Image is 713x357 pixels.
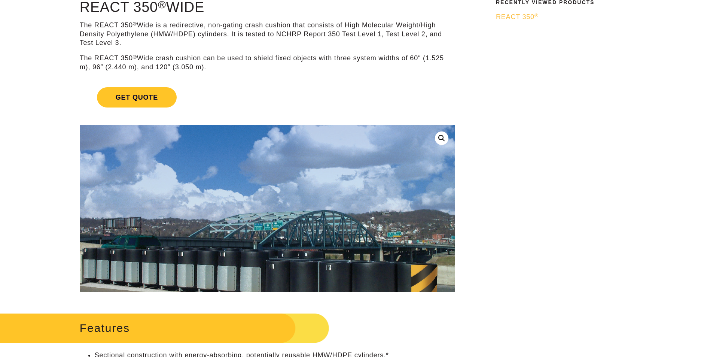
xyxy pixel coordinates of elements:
[133,21,137,27] sup: ®
[97,87,177,108] span: Get Quote
[80,78,455,117] a: Get Quote
[80,54,455,72] p: The REACT 350 Wide crash cushion can be used to shield fixed objects with three system widths of ...
[534,13,539,18] sup: ®
[496,13,539,21] span: REACT 350
[496,13,648,21] a: REACT 350®
[133,54,137,60] sup: ®
[80,21,455,47] p: The REACT 350 Wide is a redirective, non-gating crash cushion that consists of High Molecular Wei...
